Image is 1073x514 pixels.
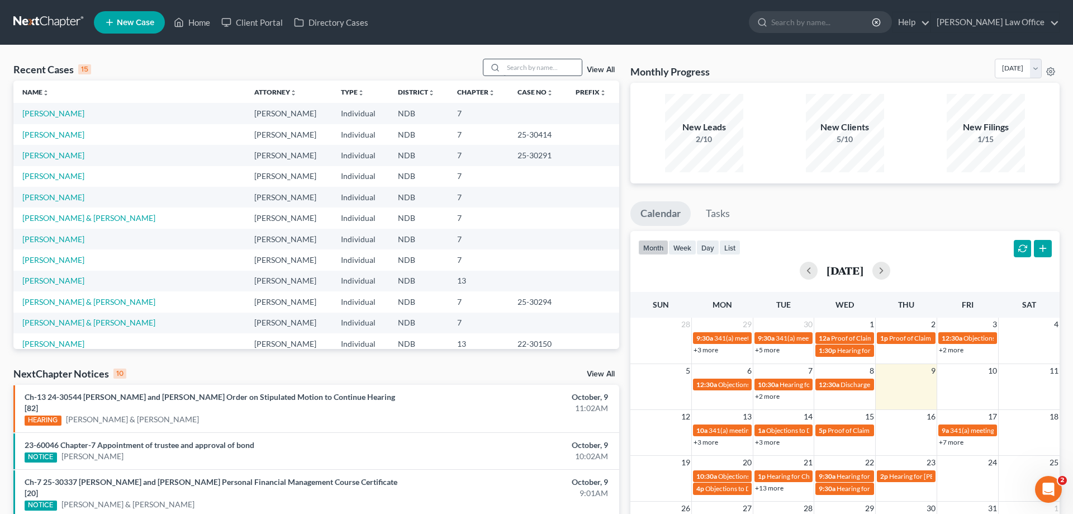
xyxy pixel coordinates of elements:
td: 25-30414 [509,124,567,145]
span: 1:30p [819,346,836,355]
span: 10 [987,364,998,378]
span: 12:30a [696,380,717,389]
div: New Leads [665,121,743,134]
a: +3 more [694,346,718,354]
td: NDB [389,313,448,333]
a: Home [168,12,216,32]
td: [PERSON_NAME] [245,313,332,333]
td: NDB [389,249,448,270]
span: 9a [942,426,949,435]
span: 12a [819,334,830,342]
span: New Case [117,18,154,27]
a: Ch-7 25-30337 [PERSON_NAME] and [PERSON_NAME] Personal Financial Management Course Certificate [20] [25,477,397,498]
span: 3 [991,318,998,331]
td: [PERSON_NAME] [245,166,332,187]
span: Hearing for [PERSON_NAME] & [PERSON_NAME] [837,472,983,480]
span: 23 [925,456,937,469]
a: [PERSON_NAME] & [PERSON_NAME] [61,499,194,510]
a: Ch-13 24-30544 [PERSON_NAME] and [PERSON_NAME] Order on Stipulated Motion to Continue Hearing [82] [25,392,395,413]
td: Individual [332,166,389,187]
td: [PERSON_NAME] [245,208,332,228]
a: Districtunfold_more [398,88,435,96]
span: 28 [680,318,691,331]
a: Prefixunfold_more [576,88,606,96]
span: Objections to Discharge Due (PFMC-7) for [PERSON_NAME][DEMOGRAPHIC_DATA] [705,484,956,493]
div: October, 9 [421,440,608,451]
div: October, 9 [421,477,608,488]
i: unfold_more [290,89,297,96]
td: 7 [448,145,509,166]
a: [PERSON_NAME] [22,192,84,202]
span: 14 [803,410,814,423]
td: 7 [448,249,509,270]
div: October, 9 [421,392,608,403]
div: 10:02AM [421,451,608,462]
span: 25 [1048,456,1060,469]
span: 9:30a [758,334,775,342]
a: [PERSON_NAME] & [PERSON_NAME] [22,297,155,306]
a: [PERSON_NAME] [22,339,84,348]
span: Hearing for [PERSON_NAME] & [PERSON_NAME] [837,484,983,493]
span: 17 [987,410,998,423]
a: [PERSON_NAME] & [PERSON_NAME] [22,213,155,223]
span: Hearing for [PERSON_NAME] [837,346,924,355]
td: NDB [389,145,448,166]
button: day [696,240,719,255]
td: 13 [448,271,509,291]
span: 22 [864,456,875,469]
td: 7 [448,313,509,333]
span: 9:30a [819,484,835,493]
a: 23-60046 Chapter-7 Appointment of trustee and approval of bond [25,440,254,450]
td: Individual [332,229,389,249]
span: Wed [835,300,854,309]
td: 7 [448,229,509,249]
i: unfold_more [600,89,606,96]
input: Search by name... [771,12,873,32]
div: 11:02AM [421,403,608,414]
a: Attorneyunfold_more [254,88,297,96]
span: Hearing for [PERSON_NAME] [780,380,867,389]
span: 21 [803,456,814,469]
td: Individual [332,145,389,166]
td: Individual [332,187,389,208]
a: Tasks [696,201,740,226]
span: 19 [680,456,691,469]
span: Proof of Claim Deadline - Government for [PERSON_NAME] [828,426,1003,435]
h2: [DATE] [827,265,863,276]
a: [PERSON_NAME] [22,109,84,118]
a: +2 more [755,392,780,400]
td: [PERSON_NAME] [245,145,332,166]
span: Discharge Granted for [PERSON_NAME] [841,380,960,389]
span: 20 [742,456,753,469]
td: Individual [332,124,389,145]
td: [PERSON_NAME] [245,291,332,312]
i: unfold_more [358,89,364,96]
a: [PERSON_NAME] [22,234,84,244]
span: Fri [962,300,974,309]
td: NDB [389,271,448,291]
iframe: Intercom live chat [1035,476,1062,503]
div: HEARING [25,416,61,426]
td: 7 [448,124,509,145]
span: 1 [868,318,875,331]
button: week [668,240,696,255]
span: 2 [1058,476,1067,485]
span: 2 [930,318,937,331]
td: [PERSON_NAME] [245,103,332,124]
td: [PERSON_NAME] [245,271,332,291]
span: 6 [746,364,753,378]
a: [PERSON_NAME] Law Office [931,12,1059,32]
a: Help [892,12,930,32]
div: 1/15 [947,134,1025,145]
i: unfold_more [488,89,495,96]
td: NDB [389,166,448,187]
span: 5 [685,364,691,378]
td: NDB [389,103,448,124]
span: 12 [680,410,691,423]
td: 25-30294 [509,291,567,312]
a: +13 more [755,484,784,492]
div: NOTICE [25,501,57,511]
td: 7 [448,187,509,208]
a: View All [587,66,615,74]
span: Objections to Discharge Due (PFMC-7) for [PERSON_NAME] [718,472,895,480]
